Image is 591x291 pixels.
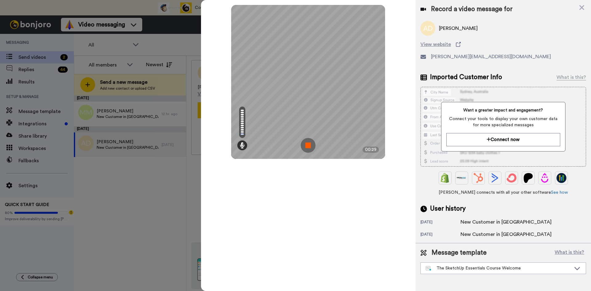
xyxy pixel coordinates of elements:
[301,138,316,153] img: ic_record_stop.svg
[420,220,460,226] div: [DATE]
[363,147,379,153] div: 00:29
[557,173,566,183] img: GoHighLevel
[551,190,568,195] a: See how
[426,265,571,271] div: The SketchUp Essentials Course Welcome
[430,204,466,213] span: User history
[553,248,586,257] button: What is this?
[420,232,460,238] div: [DATE]
[440,173,450,183] img: Shopify
[540,173,550,183] img: Drip
[431,53,551,60] span: [PERSON_NAME][EMAIL_ADDRESS][DOMAIN_NAME]
[523,173,533,183] img: Patreon
[460,218,552,226] div: New Customer in [GEOGRAPHIC_DATA]
[420,189,586,196] span: [PERSON_NAME] connects with all your other software
[430,73,502,82] span: Imported Customer Info
[460,231,552,238] div: New Customer in [GEOGRAPHIC_DATA]
[446,107,560,113] span: Want a greater impact and engagement?
[457,173,467,183] img: Ontraport
[473,173,483,183] img: Hubspot
[426,266,432,271] img: nextgen-template.svg
[432,248,487,257] span: Message template
[490,173,500,183] img: ActiveCampaign
[507,173,517,183] img: ConvertKit
[446,133,560,146] button: Connect now
[557,74,586,81] div: What is this?
[446,116,560,128] span: Connect your tools to display your own customer data for more specialized messages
